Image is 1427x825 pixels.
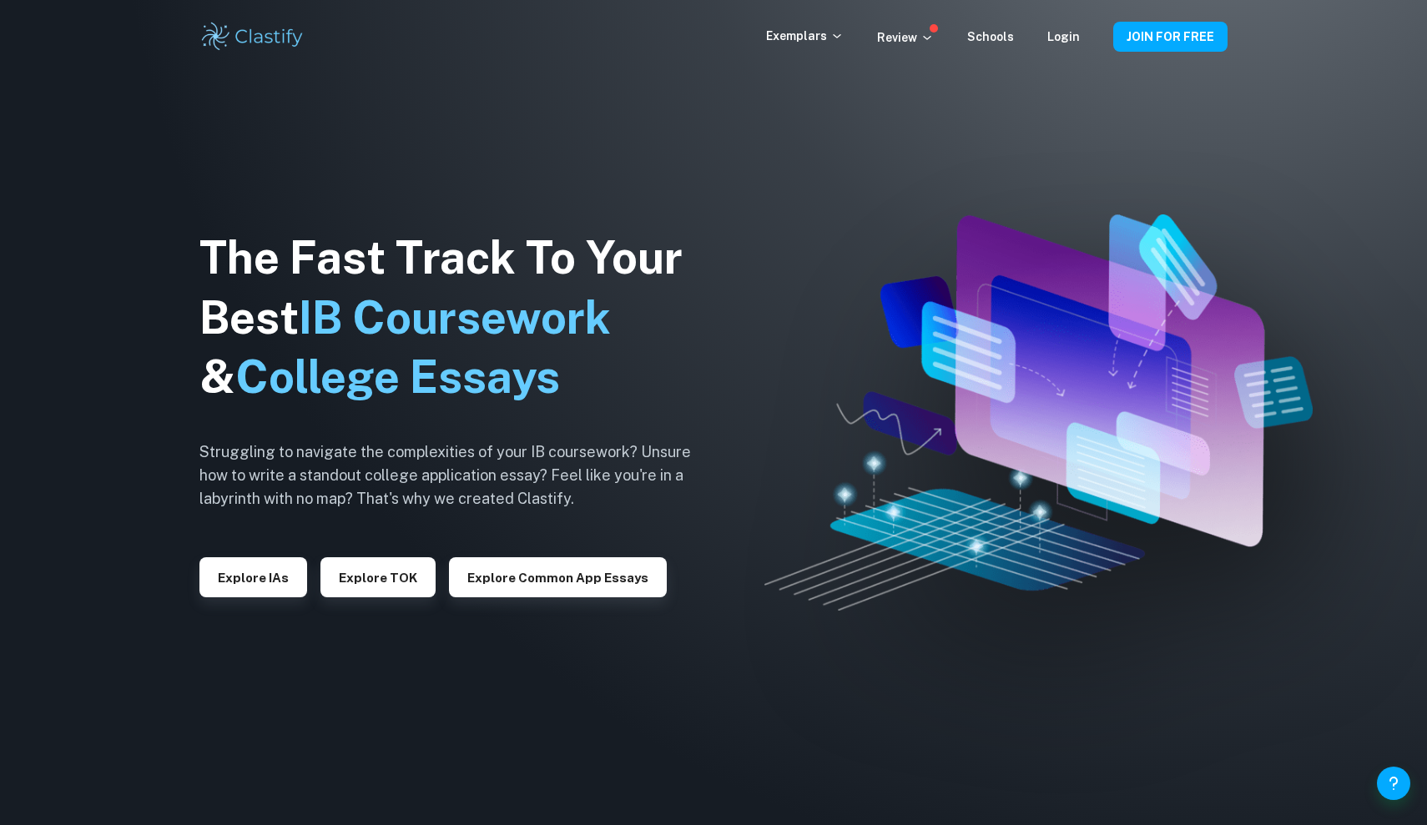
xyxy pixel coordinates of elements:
[967,30,1014,43] a: Schools
[1047,30,1080,43] a: Login
[199,440,717,511] h6: Struggling to navigate the complexities of your IB coursework? Unsure how to write a standout col...
[449,557,667,597] button: Explore Common App essays
[199,228,717,408] h1: The Fast Track To Your Best &
[199,569,307,585] a: Explore IAs
[877,28,934,47] p: Review
[766,27,844,45] p: Exemplars
[199,20,305,53] img: Clastify logo
[764,214,1313,611] img: Clastify hero
[199,557,307,597] button: Explore IAs
[449,569,667,585] a: Explore Common App essays
[1377,767,1410,800] button: Help and Feedback
[299,291,611,344] span: IB Coursework
[320,557,436,597] button: Explore TOK
[235,350,560,403] span: College Essays
[1113,22,1228,52] button: JOIN FOR FREE
[320,569,436,585] a: Explore TOK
